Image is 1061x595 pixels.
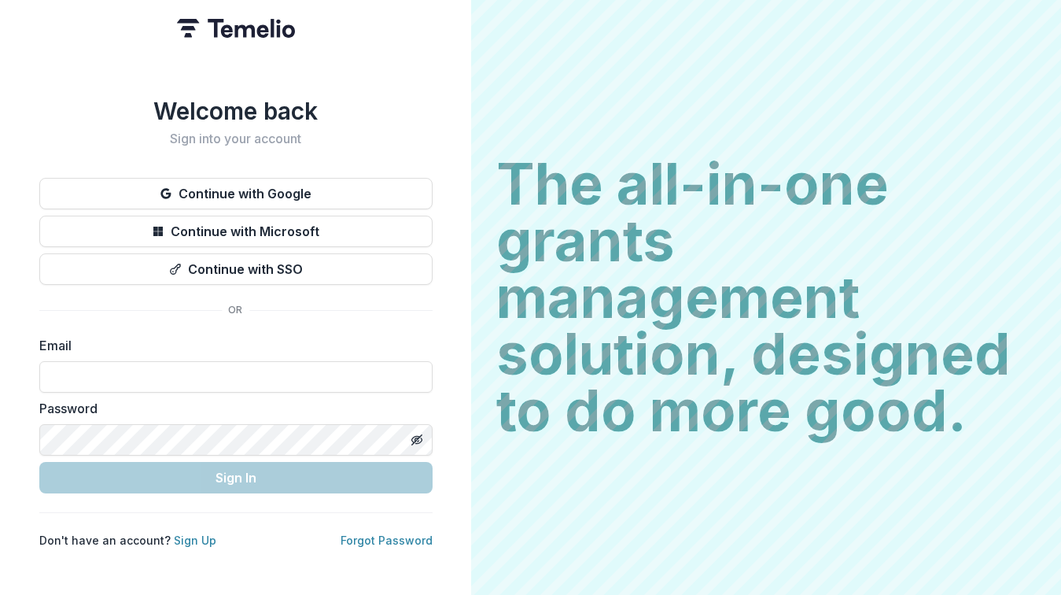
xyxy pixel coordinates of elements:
p: Don't have an account? [39,532,216,549]
h2: Sign into your account [39,131,433,146]
a: Sign Up [174,534,216,547]
img: Temelio [177,19,295,38]
button: Toggle password visibility [404,427,429,453]
button: Continue with Google [39,178,433,209]
label: Password [39,399,423,418]
button: Sign In [39,462,433,493]
h1: Welcome back [39,97,433,125]
a: Forgot Password [341,534,433,547]
label: Email [39,336,423,355]
button: Continue with SSO [39,253,433,285]
button: Continue with Microsoft [39,216,433,247]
